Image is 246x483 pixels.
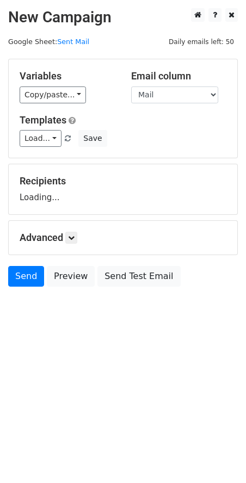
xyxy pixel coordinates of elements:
span: Daily emails left: 50 [165,36,238,48]
a: Copy/paste... [20,86,86,103]
a: Load... [20,130,61,147]
h5: Email column [131,70,226,82]
h5: Recipients [20,175,226,187]
h5: Advanced [20,232,226,244]
a: Preview [47,266,95,287]
h2: New Campaign [8,8,238,27]
a: Templates [20,114,66,126]
button: Save [78,130,107,147]
a: Send [8,266,44,287]
small: Google Sheet: [8,38,89,46]
div: Loading... [20,175,226,203]
a: Send Test Email [97,266,180,287]
h5: Variables [20,70,115,82]
a: Sent Mail [57,38,89,46]
a: Daily emails left: 50 [165,38,238,46]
